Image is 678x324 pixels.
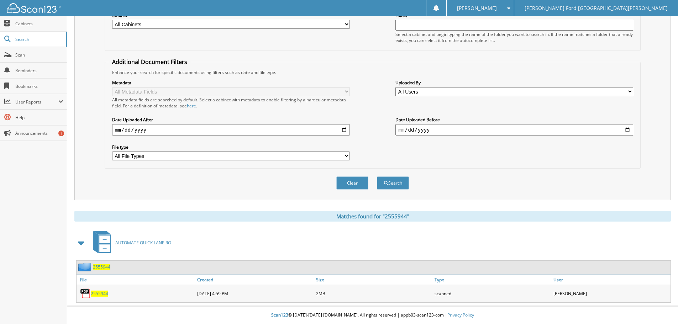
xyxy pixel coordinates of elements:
span: Announcements [15,130,63,136]
input: start [112,124,350,136]
img: folder2.png [78,262,93,271]
span: User Reports [15,99,58,105]
div: scanned [433,286,552,301]
a: 2555944 [91,291,108,297]
a: Created [195,275,314,285]
img: scan123-logo-white.svg [7,3,61,13]
label: Uploaded By [395,80,633,86]
div: 1 [58,131,64,136]
legend: Additional Document Filters [109,58,191,66]
label: Date Uploaded After [112,117,350,123]
a: here [187,103,196,109]
img: PDF.png [80,288,91,299]
a: AUTOMATE QUICK LANE RO [89,229,171,257]
span: Reminders [15,68,63,74]
div: Select a cabinet and begin typing the name of the folder you want to search in. If the name match... [395,31,633,43]
label: Date Uploaded Before [395,117,633,123]
div: [PERSON_NAME] [552,286,671,301]
span: [PERSON_NAME] Ford [GEOGRAPHIC_DATA][PERSON_NAME] [525,6,668,10]
span: Cabinets [15,21,63,27]
a: File [77,275,195,285]
span: Search [15,36,62,42]
div: Matches found for "2555944" [74,211,671,222]
label: Metadata [112,80,350,86]
input: end [395,124,633,136]
span: AUTOMATE QUICK LANE RO [115,240,171,246]
a: User [552,275,671,285]
button: Search [377,176,409,190]
a: Size [314,275,433,285]
div: Enhance your search for specific documents using filters such as date and file type. [109,69,637,75]
span: Scan [15,52,63,58]
div: 2MB [314,286,433,301]
a: Type [433,275,552,285]
span: Scan123 [271,312,288,318]
div: All metadata fields are searched by default. Select a cabinet with metadata to enable filtering b... [112,97,350,109]
div: © [DATE]-[DATE] [DOMAIN_NAME]. All rights reserved | appb03-scan123-com | [67,307,678,324]
a: 2555944 [93,264,110,270]
span: Help [15,115,63,121]
div: [DATE] 4:59 PM [195,286,314,301]
span: Bookmarks [15,83,63,89]
span: [PERSON_NAME] [457,6,497,10]
label: File type [112,144,350,150]
a: Privacy Policy [447,312,474,318]
button: Clear [336,176,368,190]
